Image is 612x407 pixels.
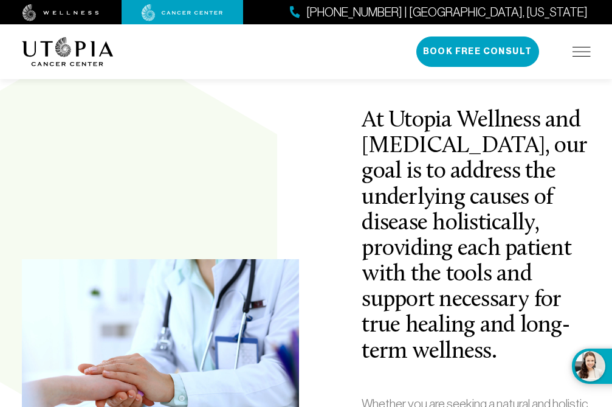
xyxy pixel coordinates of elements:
img: cancer center [142,4,223,21]
a: [PHONE_NUMBER] | [GEOGRAPHIC_DATA], [US_STATE] [290,4,588,21]
img: wellness [22,4,99,21]
img: logo [22,37,114,66]
span: [PHONE_NUMBER] | [GEOGRAPHIC_DATA], [US_STATE] [306,4,588,21]
h2: At Utopia Wellness and [MEDICAL_DATA], our goal is to address the underlying causes of disease ho... [362,108,590,365]
img: icon-hamburger [572,47,591,57]
button: Book Free Consult [416,37,539,67]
